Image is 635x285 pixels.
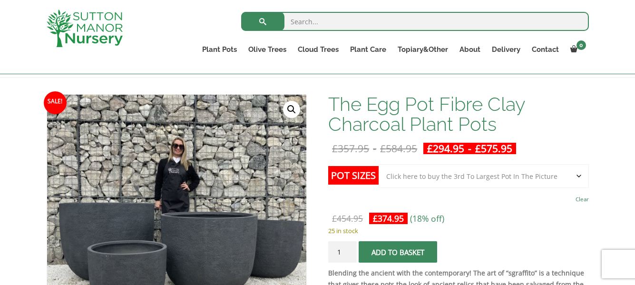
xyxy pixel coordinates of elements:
p: 25 in stock [328,225,588,236]
a: Plant Pots [196,43,243,56]
input: Search... [241,12,589,31]
label: Pot Sizes [328,166,379,185]
a: Cloud Trees [292,43,344,56]
bdi: 357.95 [332,142,369,155]
input: Product quantity [328,241,357,263]
bdi: 584.95 [380,142,417,155]
bdi: 294.95 [427,142,464,155]
span: (18% off) [410,213,444,224]
bdi: 374.95 [373,213,404,224]
h1: The Egg Pot Fibre Clay Charcoal Plant Pots [328,94,588,134]
span: £ [427,142,433,155]
img: logo [47,10,123,47]
span: £ [373,213,378,224]
a: Plant Care [344,43,392,56]
a: Contact [526,43,565,56]
ins: - [423,143,516,154]
a: View full-screen image gallery [283,101,300,118]
a: Delivery [486,43,526,56]
a: Topiary&Other [392,43,454,56]
span: Sale! [44,91,67,114]
span: £ [475,142,481,155]
span: £ [380,142,386,155]
a: About [454,43,486,56]
span: £ [332,213,337,224]
button: Add to basket [359,241,437,263]
a: Clear options [576,193,589,206]
bdi: 575.95 [475,142,512,155]
a: Olive Trees [243,43,292,56]
bdi: 454.95 [332,213,363,224]
a: 0 [565,43,589,56]
span: £ [332,142,338,155]
span: 0 [576,40,586,50]
del: - [328,143,421,154]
